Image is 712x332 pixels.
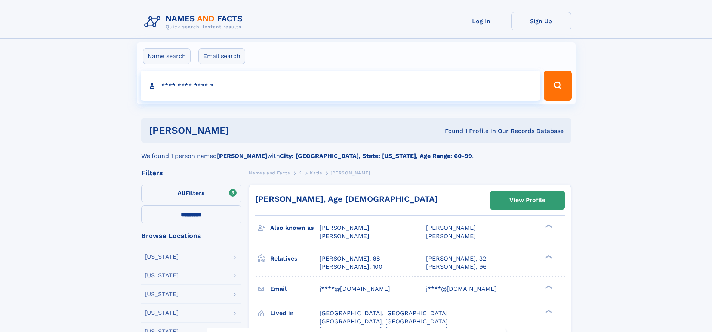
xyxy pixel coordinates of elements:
[426,255,486,263] a: [PERSON_NAME], 32
[270,307,320,320] h3: Lived in
[143,48,191,64] label: Name search
[320,255,380,263] a: [PERSON_NAME], 68
[145,272,179,278] div: [US_STATE]
[270,283,320,295] h3: Email
[543,254,552,259] div: ❯
[141,185,241,202] label: Filters
[320,224,369,231] span: [PERSON_NAME]
[198,48,245,64] label: Email search
[320,232,369,240] span: [PERSON_NAME]
[310,168,322,177] a: Katis
[426,224,476,231] span: [PERSON_NAME]
[543,284,552,289] div: ❯
[543,309,552,314] div: ❯
[544,71,571,101] button: Search Button
[145,291,179,297] div: [US_STATE]
[270,222,320,234] h3: Also known as
[141,232,241,239] div: Browse Locations
[426,263,487,271] a: [PERSON_NAME], 96
[451,12,511,30] a: Log In
[490,191,564,209] a: View Profile
[330,170,370,176] span: [PERSON_NAME]
[310,170,322,176] span: Katis
[255,194,438,204] a: [PERSON_NAME], Age [DEMOGRAPHIC_DATA]
[511,12,571,30] a: Sign Up
[141,12,249,32] img: Logo Names and Facts
[141,170,241,176] div: Filters
[543,224,552,229] div: ❯
[141,71,541,101] input: search input
[426,232,476,240] span: [PERSON_NAME]
[280,152,472,159] b: City: [GEOGRAPHIC_DATA], State: [US_STATE], Age Range: 60-99
[320,310,448,317] span: [GEOGRAPHIC_DATA], [GEOGRAPHIC_DATA]
[141,143,571,161] div: We found 1 person named with .
[298,170,302,176] span: K
[337,127,564,135] div: Found 1 Profile In Our Records Database
[320,318,448,325] span: [GEOGRAPHIC_DATA], [GEOGRAPHIC_DATA]
[145,254,179,260] div: [US_STATE]
[249,168,290,177] a: Names and Facts
[270,252,320,265] h3: Relatives
[178,189,185,197] span: All
[320,263,382,271] a: [PERSON_NAME], 100
[149,126,337,135] h1: [PERSON_NAME]
[145,310,179,316] div: [US_STATE]
[509,192,545,209] div: View Profile
[298,168,302,177] a: K
[217,152,267,159] b: [PERSON_NAME]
